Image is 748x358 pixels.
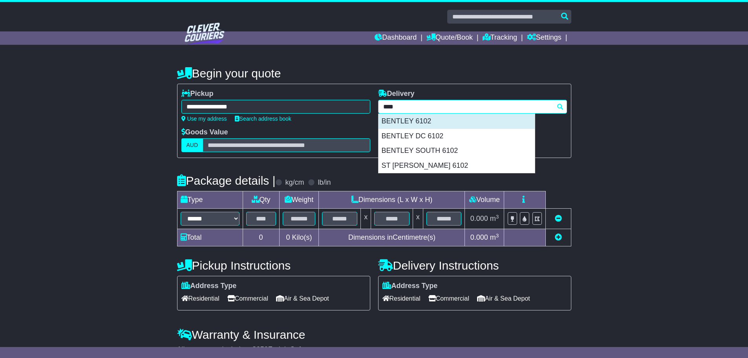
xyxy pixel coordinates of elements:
[181,90,214,98] label: Pickup
[177,328,571,341] h4: Warranty & Insurance
[177,191,243,209] td: Type
[379,143,535,158] div: BENTLEY SOUTH 6102
[382,292,421,305] span: Residential
[470,215,488,222] span: 0.000
[181,292,219,305] span: Residential
[286,233,290,241] span: 0
[177,345,571,354] div: All our quotes include a $ FreightSafe warranty.
[490,233,499,241] span: m
[378,259,571,272] h4: Delivery Instructions
[555,233,562,241] a: Add new item
[428,292,469,305] span: Commercial
[477,292,530,305] span: Air & Sea Depot
[555,215,562,222] a: Remove this item
[256,345,268,353] span: 250
[318,178,331,187] label: lb/in
[177,67,571,80] h4: Begin your quote
[319,229,465,246] td: Dimensions in Centimetre(s)
[243,229,279,246] td: 0
[181,128,228,137] label: Goods Value
[378,90,415,98] label: Delivery
[181,116,227,122] a: Use my address
[235,116,291,122] a: Search address book
[285,178,304,187] label: kg/cm
[276,292,329,305] span: Air & Sea Depot
[426,31,473,45] a: Quote/Book
[379,114,535,129] div: BENTLEY 6102
[470,233,488,241] span: 0.000
[227,292,268,305] span: Commercial
[379,158,535,173] div: ST [PERSON_NAME] 6102
[181,138,203,152] label: AUD
[181,282,237,290] label: Address Type
[279,229,319,246] td: Kilo(s)
[177,229,243,246] td: Total
[527,31,561,45] a: Settings
[177,259,370,272] h4: Pickup Instructions
[413,209,423,229] td: x
[490,215,499,222] span: m
[382,282,438,290] label: Address Type
[496,233,499,239] sup: 3
[243,191,279,209] td: Qty
[177,174,276,187] h4: Package details |
[375,31,417,45] a: Dashboard
[379,129,535,144] div: BENTLEY DC 6102
[319,191,465,209] td: Dimensions (L x W x H)
[483,31,517,45] a: Tracking
[279,191,319,209] td: Weight
[465,191,504,209] td: Volume
[378,100,567,114] typeahead: Please provide city
[496,214,499,220] sup: 3
[361,209,371,229] td: x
